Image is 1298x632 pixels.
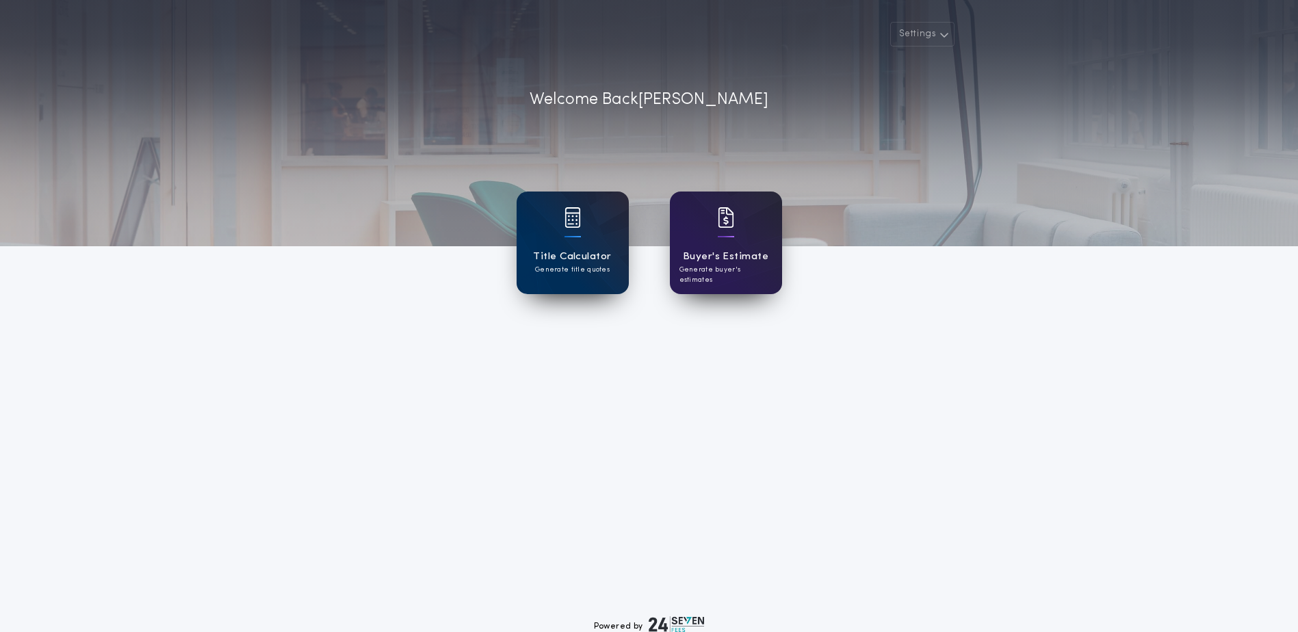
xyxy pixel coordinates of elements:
[670,192,782,294] a: card iconBuyer's EstimateGenerate buyer's estimates
[890,22,955,47] button: Settings
[679,265,773,285] p: Generate buyer's estimates
[683,249,768,265] h1: Buyer's Estimate
[517,192,629,294] a: card iconTitle CalculatorGenerate title quotes
[530,88,768,112] p: Welcome Back [PERSON_NAME]
[564,207,581,228] img: card icon
[535,265,610,275] p: Generate title quotes
[718,207,734,228] img: card icon
[533,249,611,265] h1: Title Calculator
